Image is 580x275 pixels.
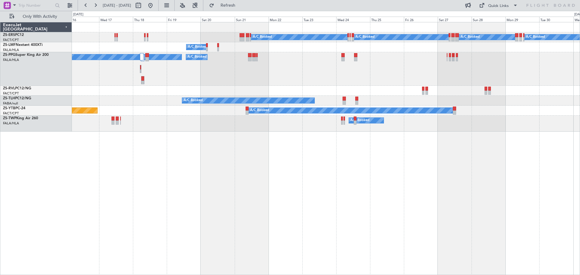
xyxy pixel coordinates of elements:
[3,58,19,62] a: FALA/HLA
[438,17,472,22] div: Sat 27
[3,43,16,47] span: ZS-LMF
[404,17,438,22] div: Fri 26
[269,17,302,22] div: Mon 22
[235,17,269,22] div: Sun 21
[250,106,269,115] div: A/C Booked
[3,121,19,126] a: FALA/HLA
[99,17,133,22] div: Wed 17
[215,3,241,8] span: Refresh
[3,101,18,106] a: FABA/null
[336,17,370,22] div: Wed 24
[133,17,167,22] div: Thu 18
[206,1,243,10] button: Refresh
[3,107,25,110] a: ZS-YTBPC-24
[188,53,207,62] div: A/C Booked
[302,17,336,22] div: Tue 23
[3,117,38,120] a: ZS-TWPKing Air 260
[526,33,545,42] div: A/C Booked
[3,87,31,90] a: ZS-RVLPC12/NG
[476,1,521,10] button: Quick Links
[201,17,234,22] div: Sat 20
[65,17,99,22] div: Tue 16
[356,33,375,42] div: A/C Booked
[73,12,83,17] div: [DATE]
[3,91,19,96] a: FACT/CPT
[488,3,509,9] div: Quick Links
[3,111,19,116] a: FACT/CPT
[167,17,201,22] div: Fri 19
[3,38,19,42] a: FACT/CPT
[3,107,15,110] span: ZS-YTB
[3,87,15,90] span: ZS-RVL
[7,12,66,21] button: Only With Activity
[253,33,272,42] div: A/C Booked
[350,116,369,125] div: A/C Booked
[3,33,24,37] a: ZS-ERSPC12
[184,96,203,105] div: A/C Booked
[188,43,207,52] div: A/C Booked
[3,97,31,100] a: ZS-TLHPC12/NG
[505,17,539,22] div: Mon 29
[3,33,15,37] span: ZS-ERS
[16,14,64,19] span: Only With Activity
[472,17,505,22] div: Sun 28
[539,17,573,22] div: Tue 30
[3,53,15,57] span: ZS-PPG
[103,3,131,8] span: [DATE] - [DATE]
[3,117,16,120] span: ZS-TWP
[461,33,480,42] div: A/C Booked
[3,43,43,47] a: ZS-LMFNextant 400XTi
[3,53,49,57] a: ZS-PPGSuper King Air 200
[3,48,19,52] a: FALA/HLA
[3,97,15,100] span: ZS-TLH
[370,17,404,22] div: Thu 25
[18,1,53,10] input: Trip Number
